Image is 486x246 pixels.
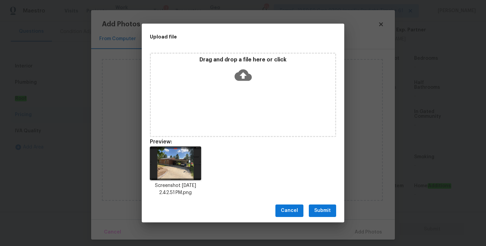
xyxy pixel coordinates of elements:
[151,56,335,63] p: Drag and drop a file here or click
[150,182,201,196] p: Screenshot [DATE] 2.42.51 PM.png
[150,146,201,180] img: pmARjfr6ZlUAAAAASUVORK5CYII=
[275,204,303,217] button: Cancel
[309,204,336,217] button: Submit
[281,207,298,215] span: Cancel
[150,33,306,40] h2: Upload file
[314,207,331,215] span: Submit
